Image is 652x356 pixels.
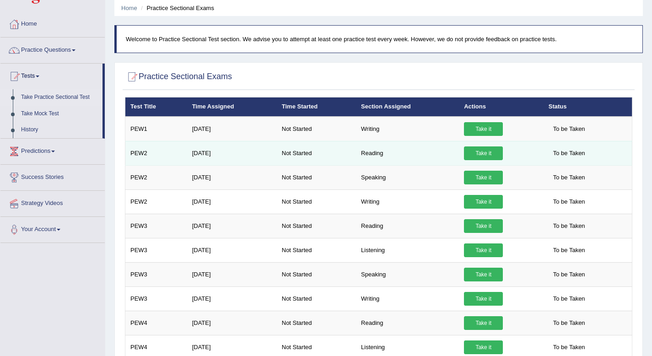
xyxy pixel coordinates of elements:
[0,64,102,86] a: Tests
[464,219,503,233] a: Take it
[125,70,232,84] h2: Practice Sectional Exams
[187,238,277,262] td: [DATE]
[549,171,590,184] span: To be Taken
[544,97,632,117] th: Status
[125,165,187,189] td: PEW2
[187,189,277,214] td: [DATE]
[125,117,187,141] td: PEW1
[277,141,356,165] td: Not Started
[356,311,459,335] td: Reading
[549,268,590,281] span: To be Taken
[464,268,503,281] a: Take it
[187,262,277,286] td: [DATE]
[549,195,590,209] span: To be Taken
[356,238,459,262] td: Listening
[277,286,356,311] td: Not Started
[464,316,503,330] a: Take it
[125,189,187,214] td: PEW2
[356,117,459,141] td: Writing
[0,139,105,162] a: Predictions
[139,4,214,12] li: Practice Sectional Exams
[464,146,503,160] a: Take it
[0,11,105,34] a: Home
[277,117,356,141] td: Not Started
[0,191,105,214] a: Strategy Videos
[549,243,590,257] span: To be Taken
[356,141,459,165] td: Reading
[0,38,105,60] a: Practice Questions
[356,189,459,214] td: Writing
[187,214,277,238] td: [DATE]
[549,340,590,354] span: To be Taken
[356,165,459,189] td: Speaking
[464,122,503,136] a: Take it
[464,292,503,306] a: Take it
[17,122,102,138] a: History
[356,214,459,238] td: Reading
[277,238,356,262] td: Not Started
[125,141,187,165] td: PEW2
[464,171,503,184] a: Take it
[356,97,459,117] th: Section Assigned
[125,238,187,262] td: PEW3
[277,165,356,189] td: Not Started
[187,286,277,311] td: [DATE]
[125,311,187,335] td: PEW4
[356,262,459,286] td: Speaking
[0,217,105,240] a: Your Account
[277,97,356,117] th: Time Started
[549,122,590,136] span: To be Taken
[17,106,102,122] a: Take Mock Test
[549,146,590,160] span: To be Taken
[125,214,187,238] td: PEW3
[187,165,277,189] td: [DATE]
[549,292,590,306] span: To be Taken
[356,286,459,311] td: Writing
[125,286,187,311] td: PEW3
[277,262,356,286] td: Not Started
[464,195,503,209] a: Take it
[187,311,277,335] td: [DATE]
[125,97,187,117] th: Test Title
[549,316,590,330] span: To be Taken
[464,340,503,354] a: Take it
[187,97,277,117] th: Time Assigned
[126,35,633,43] p: Welcome to Practice Sectional Test section. We advise you to attempt at least one practice test e...
[0,165,105,188] a: Success Stories
[277,311,356,335] td: Not Started
[187,141,277,165] td: [DATE]
[187,117,277,141] td: [DATE]
[549,219,590,233] span: To be Taken
[464,243,503,257] a: Take it
[459,97,543,117] th: Actions
[125,262,187,286] td: PEW3
[17,89,102,106] a: Take Practice Sectional Test
[277,189,356,214] td: Not Started
[277,214,356,238] td: Not Started
[121,5,137,11] a: Home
